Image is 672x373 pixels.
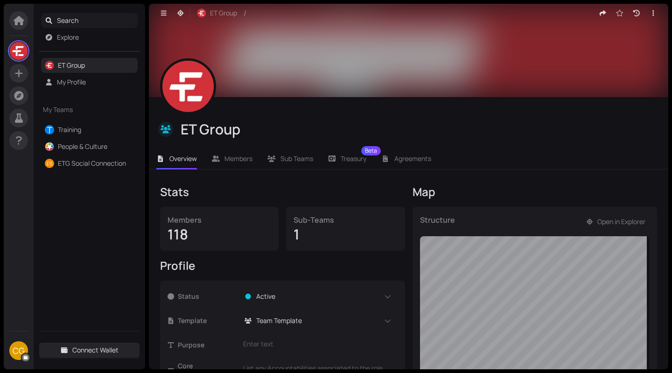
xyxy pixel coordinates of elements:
a: My Profile [57,77,86,86]
span: Active [256,291,275,302]
div: 118 [168,225,271,243]
a: Explore [57,33,79,42]
span: My Teams [43,105,119,115]
span: Connect Wallet [72,345,119,355]
span: Agreements [394,154,431,163]
img: r-RjKx4yED.jpeg [197,9,206,17]
button: Open in Explorer [581,214,650,229]
span: Purpose [178,340,238,350]
sup: Beta [361,146,381,155]
span: Template [178,316,238,326]
a: Training [58,125,81,134]
div: ET Group [181,120,655,138]
img: LsfHRQdbm8.jpeg [10,42,28,60]
button: ET Group [192,6,242,21]
a: People & Culture [58,142,107,151]
span: Team Template [256,316,302,326]
span: CG [13,341,25,360]
div: Structure [420,214,455,236]
span: Open in Explorer [597,217,645,227]
span: Sub Teams [280,154,313,163]
div: Map [413,184,658,199]
span: Members [224,154,252,163]
div: Profile [160,258,405,273]
a: ET Group [58,61,85,70]
div: 1 [294,225,397,243]
div: Stats [160,184,405,199]
span: Status [178,291,238,302]
span: Overview [169,154,197,163]
div: Enter text [243,339,392,349]
img: sxiwkZVnJ8.jpeg [162,61,214,112]
div: Members [168,214,271,225]
span: ET Group [210,8,237,18]
span: Treasury [341,155,366,162]
div: My Teams [39,99,140,120]
span: Search [57,13,134,28]
button: Connect Wallet [39,343,140,358]
div: Sub-Teams [294,214,397,225]
a: ETG Social Connection [58,159,126,168]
